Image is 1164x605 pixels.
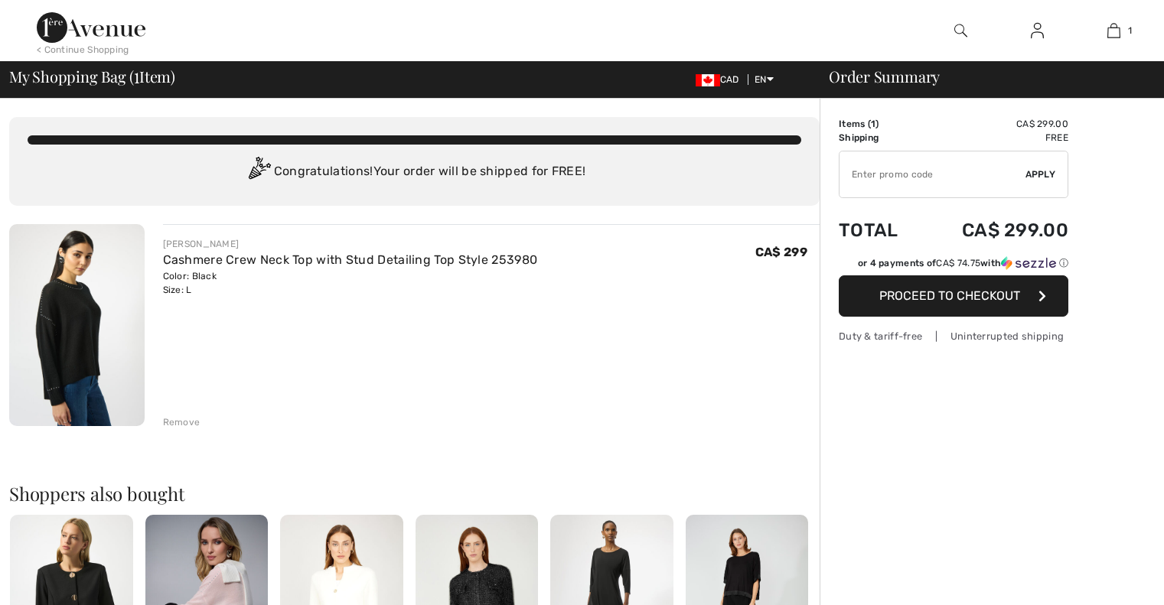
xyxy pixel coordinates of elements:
a: 1 [1076,21,1151,40]
span: My Shopping Bag ( Item) [9,69,175,84]
img: 1ère Avenue [37,12,145,43]
div: Remove [163,415,201,429]
td: Free [921,131,1068,145]
span: 1 [1128,24,1132,37]
button: Proceed to Checkout [839,275,1068,317]
img: search the website [954,21,967,40]
img: My Bag [1107,21,1120,40]
div: Duty & tariff-free | Uninterrupted shipping [839,329,1068,343]
span: CA$ 299 [755,245,807,259]
input: Promo code [840,151,1025,197]
div: Order Summary [810,69,1155,84]
td: Shipping [839,131,921,145]
td: CA$ 299.00 [921,117,1068,131]
a: Sign In [1019,21,1056,41]
td: Items ( ) [839,117,921,131]
span: 1 [871,119,875,129]
img: Congratulation2.svg [243,157,274,187]
a: Cashmere Crew Neck Top with Stud Detailing Top Style 253980 [163,252,538,267]
span: CAD [696,74,745,85]
div: Congratulations! Your order will be shipped for FREE! [28,157,801,187]
span: CA$ 74.75 [936,258,980,268]
div: < Continue Shopping [37,43,129,57]
img: Canadian Dollar [696,74,720,86]
div: [PERSON_NAME] [163,237,538,251]
span: 1 [134,65,139,85]
img: Sezzle [1001,256,1056,270]
span: EN [755,74,774,85]
h2: Shoppers also bought [9,484,820,503]
img: My Info [1031,21,1044,40]
div: Color: Black Size: L [163,269,538,297]
img: Cashmere Crew Neck Top with Stud Detailing Top Style 253980 [9,224,145,426]
span: Proceed to Checkout [879,288,1020,303]
td: CA$ 299.00 [921,204,1068,256]
span: Apply [1025,168,1056,181]
div: or 4 payments of with [858,256,1068,270]
td: Total [839,204,921,256]
div: or 4 payments ofCA$ 74.75withSezzle Click to learn more about Sezzle [839,256,1068,275]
